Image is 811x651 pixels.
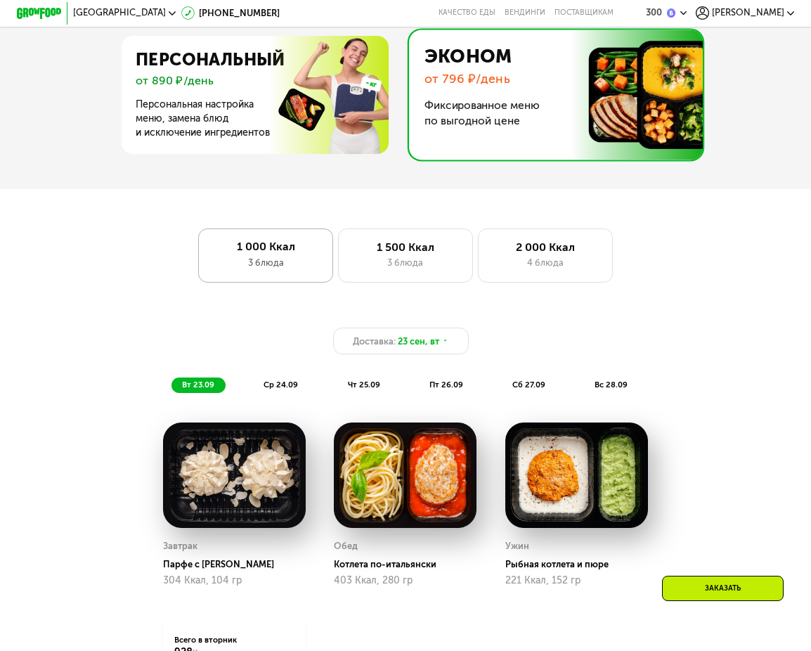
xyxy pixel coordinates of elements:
[512,380,545,389] span: сб 27.09
[182,380,214,389] span: вт 23.09
[348,380,380,389] span: чт 25.09
[490,240,601,254] div: 2 000 Ккал
[163,538,197,555] div: Завтрак
[181,6,280,20] a: [PHONE_NUMBER]
[712,8,784,18] span: [PERSON_NAME]
[334,559,486,570] div: Котлета по-итальянски
[429,380,463,389] span: пт 26.09
[505,575,648,586] div: 221 Ккал, 152 гр
[209,256,322,269] div: 3 блюда
[163,559,315,570] div: Парфе с [PERSON_NAME]
[505,538,529,555] div: Ужин
[505,8,545,18] a: Вендинги
[439,8,495,18] a: Качество еды
[264,380,298,389] span: ср 24.09
[334,575,476,586] div: 403 Ккал, 280 гр
[334,538,358,555] div: Обед
[350,240,461,254] div: 1 500 Ккал
[662,576,784,601] div: Заказать
[646,8,662,18] div: 300
[595,380,628,389] span: вс 28.09
[490,256,601,269] div: 4 блюда
[554,8,614,18] div: поставщикам
[505,559,657,570] div: Рыбная котлета и пюре
[353,335,396,348] span: Доставка:
[163,575,306,586] div: 304 Ккал, 104 гр
[209,240,322,253] div: 1 000 Ккал
[350,256,461,269] div: 3 блюда
[73,8,166,18] span: [GEOGRAPHIC_DATA]
[398,335,439,348] span: 23 сен, вт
